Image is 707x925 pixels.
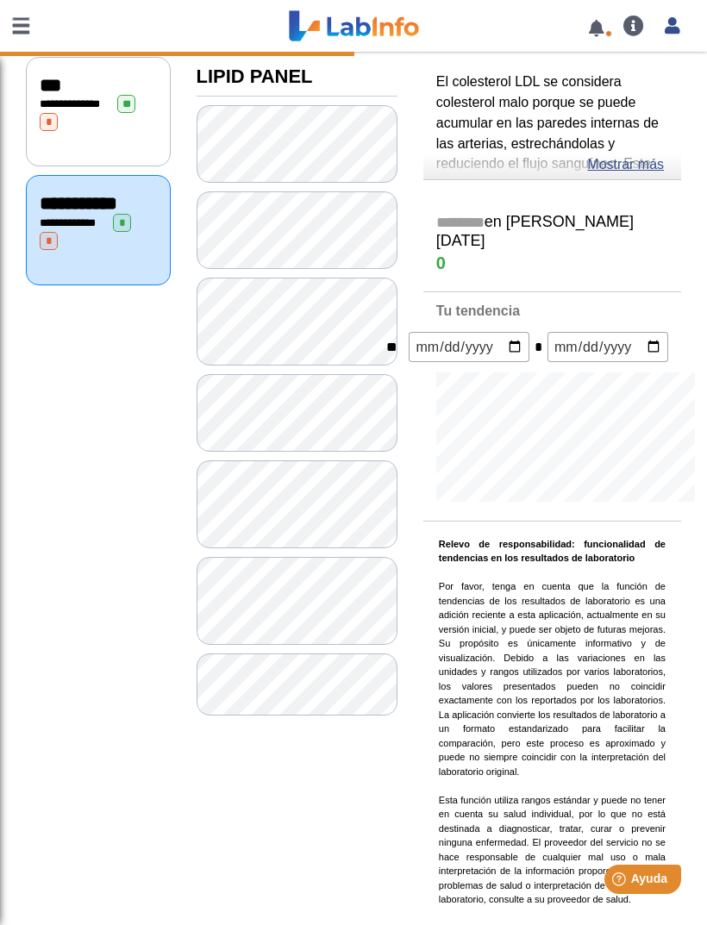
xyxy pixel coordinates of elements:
input: mm/dd/yyyy [547,332,668,362]
b: Tu tendencia [436,303,520,318]
p: Por favor, tenga en cuenta que la función de tendencias de los resultados de laboratorio es una a... [439,537,666,907]
h4: 0 [436,253,668,274]
p: El colesterol LDL se considera colesterol malo porque se puede acumular en las paredes internas d... [436,72,668,464]
input: mm/dd/yyyy [409,332,529,362]
iframe: Help widget launcher [554,858,688,906]
h5: en [PERSON_NAME][DATE] [436,213,668,251]
a: Mostrar más [587,154,664,175]
b: Relevo de responsabilidad: funcionalidad de tendencias en los resultados de laboratorio [439,539,666,564]
b: LIPID PANEL [197,66,313,87]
